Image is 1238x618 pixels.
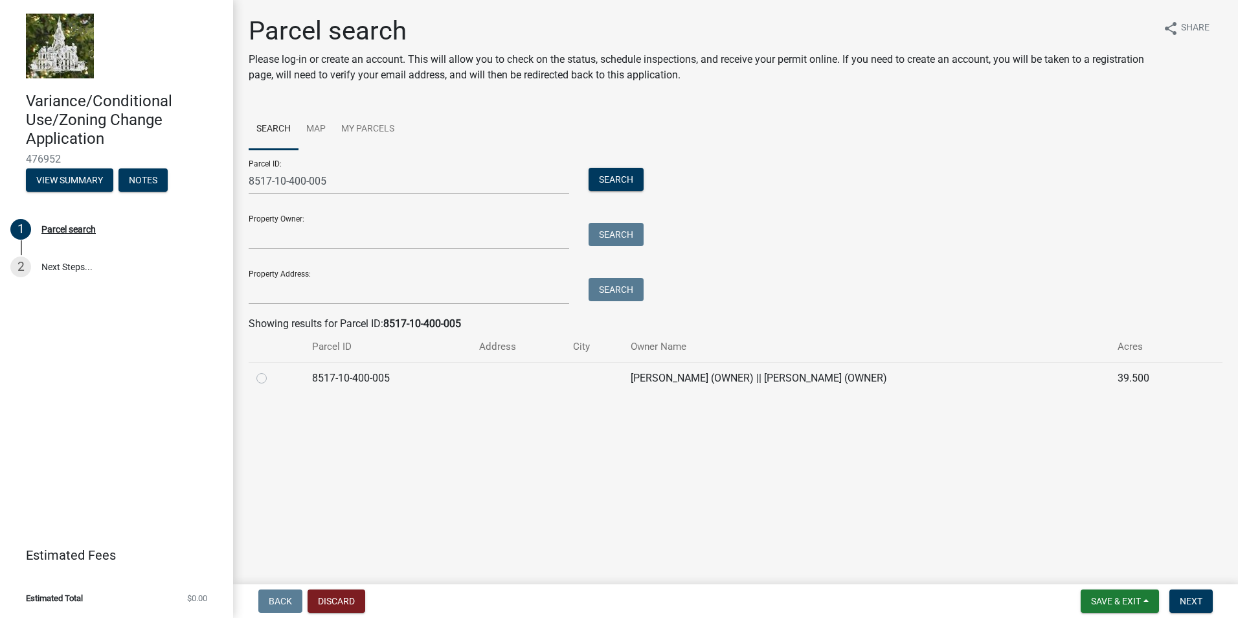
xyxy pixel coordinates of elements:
[187,594,207,602] span: $0.00
[26,14,94,78] img: Marshall County, Iowa
[26,594,83,602] span: Estimated Total
[26,92,223,148] h4: Variance/Conditional Use/Zoning Change Application
[26,153,207,165] span: 476952
[304,332,471,362] th: Parcel ID
[565,332,624,362] th: City
[589,168,644,191] button: Search
[10,219,31,240] div: 1
[1153,16,1220,41] button: shareShare
[1081,589,1159,613] button: Save & Exit
[623,362,1110,394] td: [PERSON_NAME] (OWNER) || [PERSON_NAME] (OWNER)
[304,362,471,394] td: 8517-10-400-005
[118,168,168,192] button: Notes
[1181,21,1210,36] span: Share
[26,176,113,187] wm-modal-confirm: Summary
[298,109,333,150] a: Map
[1110,362,1195,394] td: 39.500
[249,16,1153,47] h1: Parcel search
[623,332,1110,362] th: Owner Name
[1091,596,1141,606] span: Save & Exit
[10,257,31,277] div: 2
[249,52,1153,83] p: Please log-in or create an account. This will allow you to check on the status, schedule inspecti...
[249,316,1222,332] div: Showing results for Parcel ID:
[10,542,212,568] a: Estimated Fees
[1180,596,1202,606] span: Next
[589,223,644,246] button: Search
[269,596,292,606] span: Back
[1163,21,1178,36] i: share
[383,317,461,330] strong: 8517-10-400-005
[333,109,402,150] a: My Parcels
[1169,589,1213,613] button: Next
[41,225,96,234] div: Parcel search
[258,589,302,613] button: Back
[118,176,168,187] wm-modal-confirm: Notes
[26,168,113,192] button: View Summary
[1110,332,1195,362] th: Acres
[308,589,365,613] button: Discard
[471,332,565,362] th: Address
[249,109,298,150] a: Search
[589,278,644,301] button: Search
